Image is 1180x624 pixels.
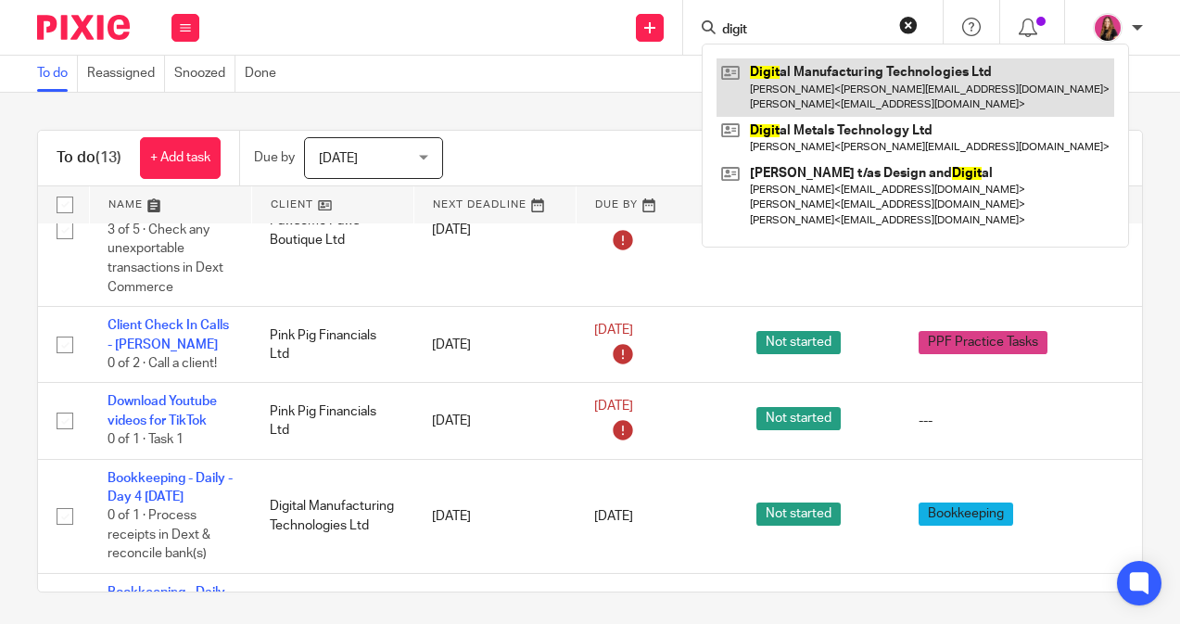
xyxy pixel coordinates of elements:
[756,407,841,430] span: Not started
[720,22,887,39] input: Search
[251,307,413,383] td: Pink Pig Financials Ltd
[254,148,295,167] p: Due by
[319,152,358,165] span: [DATE]
[87,56,165,92] a: Reassigned
[899,16,918,34] button: Clear
[37,56,78,92] a: To do
[413,307,576,383] td: [DATE]
[756,331,841,354] span: Not started
[919,503,1013,526] span: Bookkeeping
[413,459,576,573] td: [DATE]
[108,433,184,446] span: 0 of 1 · Task 1
[108,223,223,294] span: 3 of 5 · Check any unexportable transactions in Dext Commerce
[95,150,121,165] span: (13)
[413,383,576,459] td: [DATE]
[174,56,235,92] a: Snoozed
[108,472,233,503] a: Bookkeeping - Daily - Day 4 [DATE]
[140,137,221,179] a: + Add task
[108,395,217,427] a: Download Youtube videos for TikTok
[251,383,413,459] td: Pink Pig Financials Ltd
[594,510,633,523] span: [DATE]
[245,56,285,92] a: Done
[413,154,576,306] td: [DATE]
[108,357,217,370] span: 0 of 2 · Call a client!
[251,459,413,573] td: Digital Manufacturing Technologies Ltd
[919,331,1047,354] span: PPF Practice Tasks
[108,319,229,350] a: Client Check In Calls - [PERSON_NAME]
[108,510,210,561] span: 0 of 1 · Process receipts in Dext & reconcile bank(s)
[594,324,633,337] span: [DATE]
[756,503,841,526] span: Not started
[57,148,121,168] h1: To do
[108,586,233,618] a: Bookkeeping - Daily - Day 4 [DATE]
[919,412,1072,430] div: ---
[251,154,413,306] td: Pawsome Paws Boutique Ltd
[37,15,130,40] img: Pixie
[1093,13,1123,43] img: 17.png
[594,400,633,413] span: [DATE]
